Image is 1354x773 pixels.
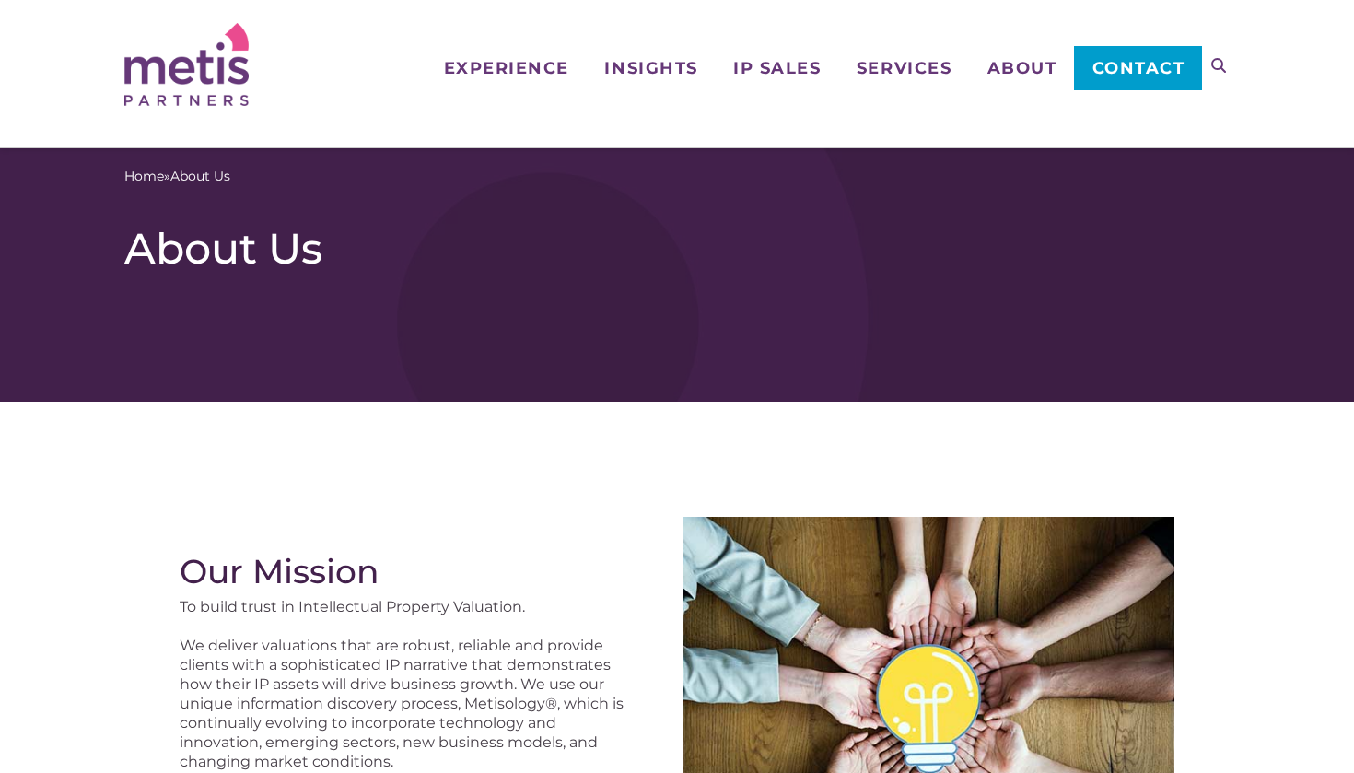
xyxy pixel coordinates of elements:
[1092,60,1185,76] span: Contact
[180,598,640,617] p: To build trust in Intellectual Property Valuation.
[170,167,230,186] span: About Us
[604,60,697,76] span: Insights
[124,167,230,186] span: »
[1074,46,1202,90] a: Contact
[733,60,821,76] span: IP Sales
[124,223,1230,275] h1: About Us
[124,167,164,186] a: Home
[987,60,1057,76] span: About
[444,60,569,76] span: Experience
[124,23,249,106] img: Metis Partners
[857,60,951,76] span: Services
[180,637,640,772] p: We deliver valuations that are robust, reliable and provide clients with a sophisticated IP narra...
[180,552,640,591] h2: Our Mission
